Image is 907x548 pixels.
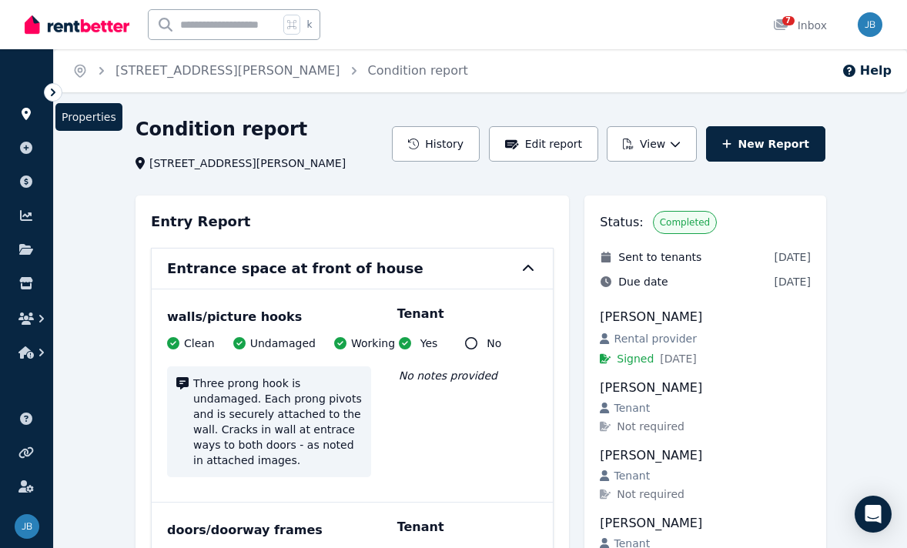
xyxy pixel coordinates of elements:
button: View [607,126,697,162]
div: walls/picture hooks [167,308,537,326]
span: [DATE] [775,249,811,265]
span: Working [351,336,395,351]
a: Condition report [368,63,468,78]
div: [PERSON_NAME] [600,446,811,465]
span: [DATE] [660,351,696,366]
img: Jessica Bendall [15,514,39,539]
span: [STREET_ADDRESS][PERSON_NAME] [149,155,346,171]
span: Undamaged [250,336,316,351]
span: Rental provider [614,331,697,346]
div: [PERSON_NAME] [600,379,811,397]
a: [STREET_ADDRESS][PERSON_NAME] [115,63,340,78]
div: [PERSON_NAME] [600,308,811,326]
span: No [487,336,501,351]
span: No notes provided [399,369,497,382]
h3: Entry Report [151,211,250,232]
button: Help [842,62,892,80]
h1: Condition report [136,117,307,142]
span: Due date [618,274,668,289]
button: History [392,126,480,162]
span: Signed [617,351,654,366]
h6: Entrance space at front of house [167,258,423,279]
span: Properties [55,103,122,131]
div: Open Intercom Messenger [855,496,892,533]
div: doors/doorway frames [167,521,537,540]
div: [PERSON_NAME] [600,514,811,533]
span: Not required [617,419,684,434]
span: 7 [782,16,795,25]
span: Clean [184,336,215,351]
button: Edit report [489,126,598,162]
span: Completed [660,216,710,229]
a: New Report [706,126,825,162]
img: Jessica Bendall [858,12,882,37]
span: Tenant [614,400,651,416]
span: Tenant [614,468,651,483]
span: k [306,18,312,31]
div: Inbox [773,18,827,33]
img: RentBetter [25,13,129,36]
span: Sent to tenants [618,249,701,265]
span: [DATE] [775,274,811,289]
p: Tenant [397,305,444,323]
span: Three prong hook is undamaged. Each prong pivots and is securely attached to the wall. Cracks in ... [193,376,362,468]
span: Yes [420,336,438,351]
p: Tenant [397,518,444,536]
span: Not required [617,486,684,502]
h3: Status: [600,213,643,232]
nav: Breadcrumb [54,49,487,92]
